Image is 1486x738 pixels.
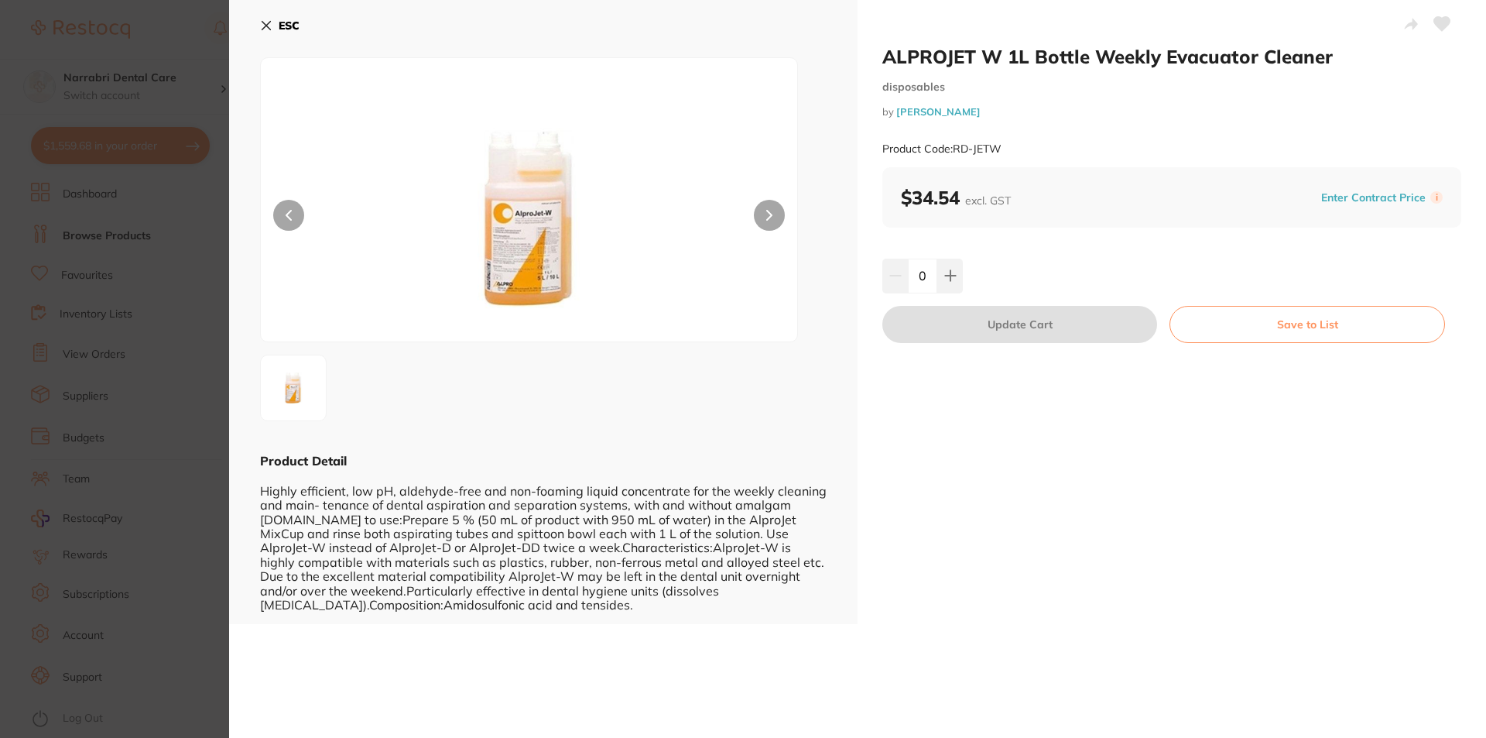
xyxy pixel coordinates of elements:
[260,469,827,612] div: Highly efficient, low pH, aldehyde-free and non-foaming liquid concentrate for the weekly cleanin...
[882,81,1461,94] small: disposables
[265,360,321,416] img: anBn
[1169,306,1445,343] button: Save to List
[260,453,347,469] b: Product Detail
[279,19,300,33] b: ESC
[901,186,1011,209] b: $34.54
[882,106,1461,118] small: by
[882,306,1157,343] button: Update Cart
[1317,191,1430,205] button: Enter Contract Price
[882,45,1461,68] h2: ALPROJET W 1L Bottle Weekly Evacuator Cleaner
[882,142,1002,156] small: Product Code: RD-JETW
[368,97,690,342] img: anBn
[260,12,300,39] button: ESC
[1430,191,1443,204] label: i
[965,194,1011,208] span: excl. GST
[896,105,981,118] a: [PERSON_NAME]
